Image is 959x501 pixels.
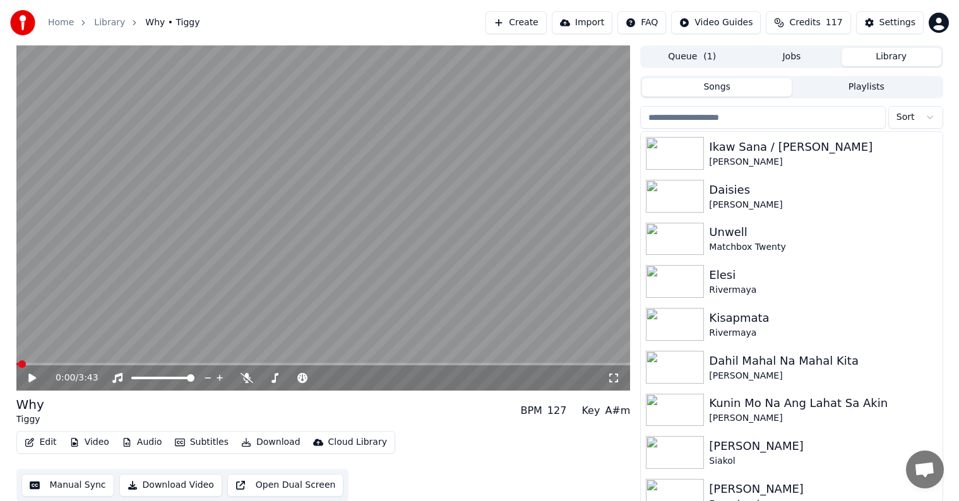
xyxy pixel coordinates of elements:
span: Credits [789,16,820,29]
button: Open Dual Screen [227,474,344,497]
a: Open chat [906,451,944,488]
div: [PERSON_NAME] [709,412,937,425]
button: Credits117 [766,11,850,34]
div: / [56,372,86,384]
div: Siakol [709,455,937,468]
div: Dahil Mahal Na Mahal Kita [709,352,937,370]
div: Settings [879,16,915,29]
button: Import [552,11,612,34]
div: Cloud Library [328,436,387,449]
div: Rivermaya [709,327,937,339]
span: ( 1 ) [703,50,716,63]
nav: breadcrumb [48,16,200,29]
button: Video [64,433,114,451]
button: FAQ [617,11,666,34]
div: Kunin Mo Na Ang Lahat Sa Akin [709,394,937,412]
div: Kisapmata [709,309,937,327]
a: Home [48,16,74,29]
span: Sort [896,111,915,124]
span: 117 [826,16,843,29]
div: [PERSON_NAME] [709,199,937,211]
div: [PERSON_NAME] [709,437,937,455]
div: [PERSON_NAME] [709,156,937,168]
button: Manual Sync [21,474,114,497]
button: Jobs [742,48,842,66]
span: 0:00 [56,372,75,384]
button: Download Video [119,474,222,497]
button: Edit [20,433,62,451]
div: Unwell [709,223,937,241]
div: Tiggy [16,413,44,426]
button: Queue [642,48,742,66]
span: 3:43 [78,372,98,384]
div: Key [581,403,600,418]
div: Why [16,396,44,413]
div: Rivermaya [709,284,937,297]
button: Audio [117,433,167,451]
button: Playlists [792,78,941,97]
div: Ikaw Sana / [PERSON_NAME] [709,138,937,156]
div: A#m [605,403,630,418]
button: Library [842,48,941,66]
div: BPM [520,403,542,418]
a: Library [94,16,125,29]
button: Create [485,11,547,34]
div: Elesi [709,266,937,284]
div: Matchbox Twenty [709,241,937,254]
button: Subtitles [170,433,234,451]
div: 127 [547,403,567,418]
button: Songs [642,78,792,97]
div: Daisies [709,181,937,199]
button: Video Guides [671,11,761,34]
span: Why • Tiggy [145,16,200,29]
img: youka [10,10,35,35]
div: [PERSON_NAME] [709,370,937,382]
button: Download [236,433,306,451]
div: [PERSON_NAME] [709,480,937,498]
button: Settings [856,11,924,34]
